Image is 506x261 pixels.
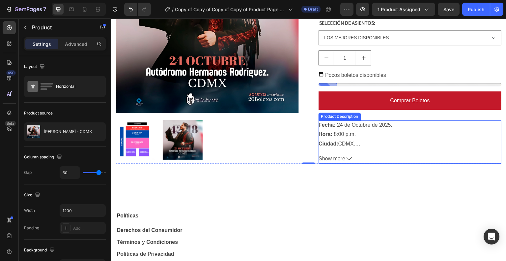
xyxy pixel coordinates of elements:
div: Size [24,191,42,200]
iframe: Design area [111,18,506,261]
button: Comprar boletos [208,73,390,91]
span: Show more [208,136,234,145]
strong: Hora: [208,113,221,118]
a: Derechos del Consumidor [6,209,71,214]
p: Políticas [6,193,390,201]
div: Width [24,208,35,213]
p: Settings [33,41,51,48]
strong: Fecha: [208,104,225,109]
div: Open Intercom Messenger [484,229,499,245]
div: Padding [24,225,39,231]
p: Pocos boletos disponibles [214,52,275,62]
span: / [172,6,174,13]
div: Beta [5,121,16,126]
span: 1 product assigned [378,6,420,13]
img: product feature img [27,125,40,138]
div: Product Description [209,95,249,101]
div: Background [24,246,56,255]
input: quantity [223,32,245,47]
p: [PERSON_NAME] - CDMX [44,129,92,134]
button: 7 [3,3,49,16]
button: Save [438,3,460,16]
button: Publish [462,3,490,16]
span: CDMX. [227,122,244,128]
button: increment [245,32,260,47]
a: Términos y Condiciones [6,221,67,226]
div: Gap [24,170,32,176]
div: Add... [73,225,104,231]
button: decrement [208,32,223,47]
strong: Ciudad: [208,122,227,128]
a: Políticas de Privacidad [6,233,63,238]
span: Save [443,7,454,12]
p: 7 [43,5,46,13]
input: Auto [60,205,105,216]
div: Horizontal [56,79,96,94]
p: Advanced [65,41,87,48]
div: Undo/Redo [124,3,151,16]
div: Comprar boletos [279,78,319,86]
div: Layout [24,62,46,71]
input: Auto [60,167,80,179]
div: Column spacing [24,153,63,162]
p: 24 de Octubre de 2025. 8:00 p.m. Evento para todas las edades. [208,104,325,147]
div: Product source [24,110,53,116]
button: Show more [208,136,390,145]
span: Draft [308,6,318,12]
p: Product [32,23,88,31]
span: Copy of Copy of Copy of Copy of Product Page - [DATE] 13:03:29 [175,6,286,13]
div: 450 [6,70,16,76]
button: 1 product assigned [372,3,435,16]
div: Publish [468,6,484,13]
